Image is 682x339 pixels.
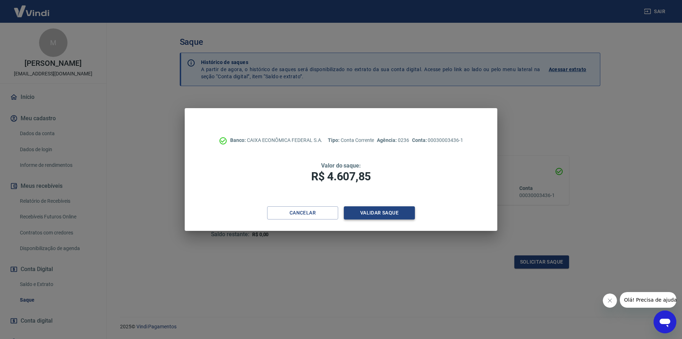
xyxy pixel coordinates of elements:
[654,311,676,333] iframe: Botão para abrir a janela de mensagens
[377,137,409,144] p: 0236
[344,206,415,219] button: Validar saque
[412,137,463,144] p: 00030003436-1
[328,137,374,144] p: Conta Corrente
[321,162,361,169] span: Valor do saque:
[230,137,247,143] span: Banco:
[311,170,371,183] span: R$ 4.607,85
[328,137,341,143] span: Tipo:
[230,137,322,144] p: CAIXA ECONÔMICA FEDERAL S.A.
[377,137,398,143] span: Agência:
[267,206,338,219] button: Cancelar
[412,137,428,143] span: Conta:
[4,5,60,11] span: Olá! Precisa de ajuda?
[603,293,617,308] iframe: Fechar mensagem
[620,292,676,308] iframe: Mensagem da empresa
